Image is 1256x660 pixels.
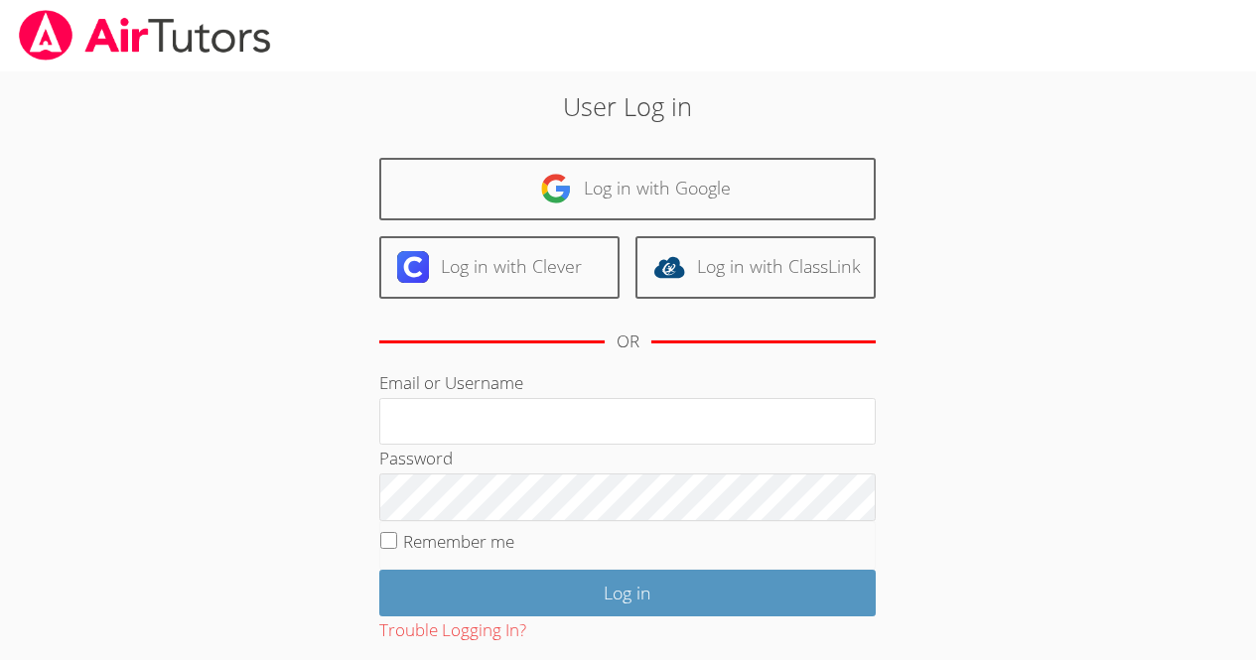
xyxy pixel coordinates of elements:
img: airtutors_banner-c4298cdbf04f3fff15de1276eac7730deb9818008684d7c2e4769d2f7ddbe033.png [17,10,273,61]
label: Password [379,447,453,469]
label: Remember me [403,530,514,553]
div: OR [617,328,639,356]
label: Email or Username [379,371,523,394]
a: Log in with Google [379,158,876,220]
a: Log in with Clever [379,236,620,299]
a: Log in with ClassLink [635,236,876,299]
h2: User Log in [289,87,967,125]
img: clever-logo-6eab21bc6e7a338710f1a6ff85c0baf02591cd810cc4098c63d3a4b26e2feb20.svg [397,251,429,283]
button: Trouble Logging In? [379,616,526,645]
img: classlink-logo-d6bb404cc1216ec64c9a2012d9dc4662098be43eaf13dc465df04b49fa7ab582.svg [653,251,685,283]
input: Log in [379,570,876,616]
img: google-logo-50288ca7cdecda66e5e0955fdab243c47b7ad437acaf1139b6f446037453330a.svg [540,173,572,204]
